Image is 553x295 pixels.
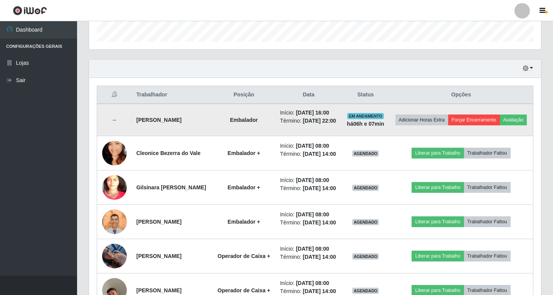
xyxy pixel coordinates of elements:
time: [DATE] 14:00 [303,288,336,294]
span: EM ANDAMENTO [347,113,384,119]
th: Status [342,86,389,104]
time: [DATE] 08:00 [296,143,329,149]
button: Liberar para Trabalho [412,182,464,193]
li: Início: [280,176,338,184]
span: AGENDADO [352,253,379,260]
strong: Gilsinara [PERSON_NAME] [136,184,206,190]
li: Término: [280,150,338,158]
li: Início: [280,142,338,150]
li: Término: [280,117,338,125]
strong: Operador de Caixa + [218,253,271,259]
strong: [PERSON_NAME] [136,253,182,259]
strong: [PERSON_NAME] [136,219,182,225]
img: 1725879449451.jpeg [102,205,127,238]
button: Trabalhador Faltou [464,251,511,261]
strong: Embalador [230,117,258,123]
button: Forçar Encerramento [448,115,500,125]
time: [DATE] 08:00 [296,177,329,183]
strong: Embalador + [228,150,260,156]
li: Início: [280,211,338,219]
button: Liberar para Trabalho [412,251,464,261]
td: -- [97,104,132,136]
time: [DATE] 16:00 [296,110,329,116]
li: Término: [280,253,338,261]
strong: [PERSON_NAME] [136,287,182,293]
button: Liberar para Trabalho [412,148,464,158]
span: AGENDADO [352,288,379,294]
th: Trabalhador [132,86,212,104]
strong: Embalador + [228,219,260,225]
button: Avaliação [500,115,527,125]
li: Início: [280,279,338,287]
time: [DATE] 08:00 [296,211,329,217]
li: Início: [280,245,338,253]
strong: [PERSON_NAME] [136,117,182,123]
time: [DATE] 14:00 [303,185,336,191]
time: [DATE] 14:00 [303,151,336,157]
img: 1751209659449.jpeg [102,239,127,272]
strong: há 06 h e 07 min [347,121,384,127]
time: [DATE] 22:00 [303,118,336,124]
strong: Embalador + [228,184,260,190]
button: Adicionar Horas Extra [395,115,448,125]
img: 1620185251285.jpeg [102,131,127,175]
th: Data [276,86,342,104]
time: [DATE] 14:00 [303,219,336,226]
button: Liberar para Trabalho [412,216,464,227]
li: Término: [280,184,338,192]
th: Posição [212,86,276,104]
span: AGENDADO [352,185,379,191]
li: Início: [280,109,338,117]
img: CoreUI Logo [13,6,47,15]
li: Término: [280,219,338,227]
button: Trabalhador Faltou [464,148,511,158]
strong: Cleonice Bezerra do Vale [136,150,201,156]
strong: Operador de Caixa + [218,287,271,293]
button: Trabalhador Faltou [464,216,511,227]
time: [DATE] 14:00 [303,254,336,260]
th: Opções [389,86,533,104]
time: [DATE] 08:00 [296,246,329,252]
span: AGENDADO [352,150,379,157]
span: AGENDADO [352,219,379,225]
time: [DATE] 08:00 [296,280,329,286]
img: 1630764060757.jpeg [102,161,127,214]
button: Trabalhador Faltou [464,182,511,193]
